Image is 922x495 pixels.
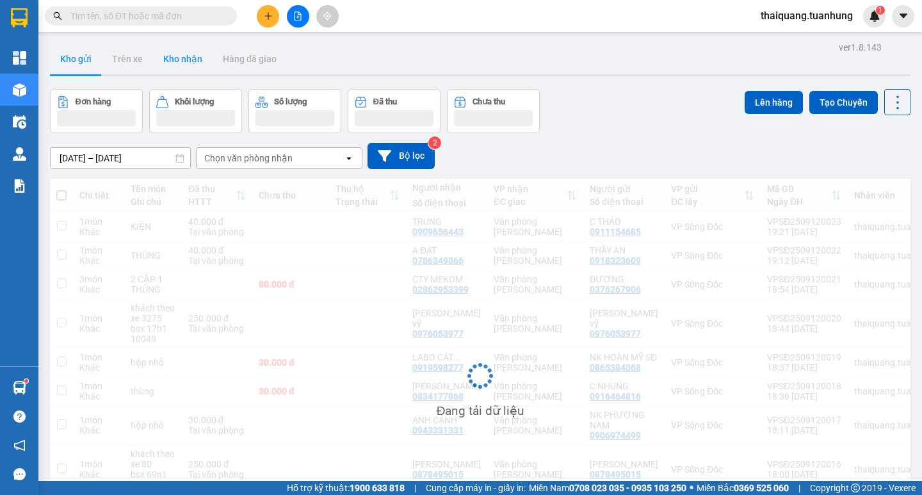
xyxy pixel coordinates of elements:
[102,44,153,74] button: Trên xe
[13,381,26,394] img: warehouse-icon
[437,402,524,421] div: Đang tải dữ liệu
[839,40,882,54] div: ver 1.8.143
[348,89,441,133] button: Đã thu
[287,5,309,28] button: file-add
[428,136,441,149] sup: 2
[892,5,914,28] button: caret-down
[898,10,909,22] span: caret-down
[153,44,213,74] button: Kho nhận
[257,5,279,28] button: plus
[70,9,222,23] input: Tìm tên, số ĐT hoặc mã đơn
[344,153,354,163] svg: open
[414,481,416,495] span: |
[50,89,143,133] button: Đơn hàng
[529,481,686,495] span: Miền Nam
[316,5,339,28] button: aim
[213,44,287,74] button: Hàng đã giao
[809,91,878,114] button: Tạo Chuyến
[175,97,214,106] div: Khối lượng
[13,179,26,193] img: solution-icon
[51,148,190,168] input: Select a date range.
[373,97,397,106] div: Đã thu
[274,97,307,106] div: Số lượng
[350,483,405,493] strong: 1900 633 818
[287,481,405,495] span: Hỗ trợ kỹ thuật:
[50,44,102,74] button: Kho gửi
[697,481,789,495] span: Miền Bắc
[13,115,26,129] img: warehouse-icon
[13,147,26,161] img: warehouse-icon
[248,89,341,133] button: Số lượng
[149,89,242,133] button: Khối lượng
[76,97,111,106] div: Đơn hàng
[13,439,26,451] span: notification
[745,91,803,114] button: Lên hàng
[869,10,880,22] img: icon-new-feature
[878,6,882,15] span: 1
[323,12,332,20] span: aim
[426,481,526,495] span: Cung cấp máy in - giấy in:
[851,483,860,492] span: copyright
[690,485,693,491] span: ⚪️
[569,483,686,493] strong: 0708 023 035 - 0935 103 250
[264,12,273,20] span: plus
[447,89,540,133] button: Chưa thu
[368,143,435,169] button: Bộ lọc
[24,379,28,383] sup: 1
[204,152,293,165] div: Chọn văn phòng nhận
[473,97,505,106] div: Chưa thu
[11,8,28,28] img: logo-vxr
[293,12,302,20] span: file-add
[13,410,26,423] span: question-circle
[13,468,26,480] span: message
[53,12,62,20] span: search
[734,483,789,493] strong: 0369 525 060
[876,6,885,15] sup: 1
[13,83,26,97] img: warehouse-icon
[13,51,26,65] img: dashboard-icon
[798,481,800,495] span: |
[750,8,863,24] span: thaiquang.tuanhung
